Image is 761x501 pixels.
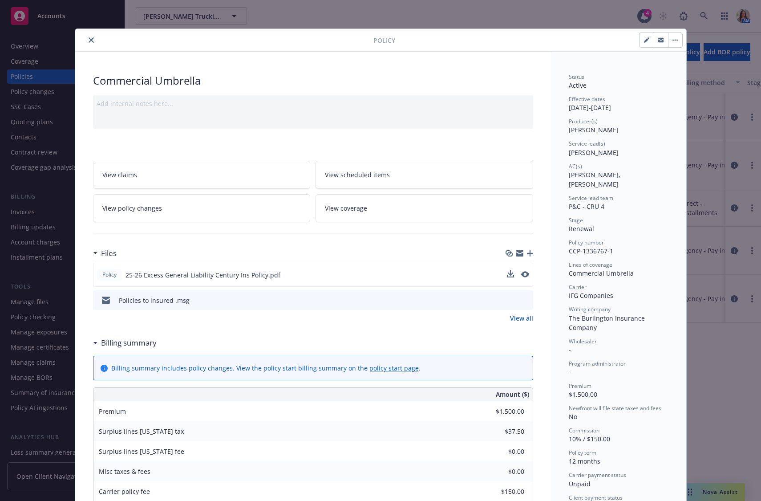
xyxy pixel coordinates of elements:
[102,170,137,179] span: View claims
[99,427,184,436] span: Surplus lines [US_STATE] tax
[569,148,619,157] span: [PERSON_NAME]
[369,364,419,372] a: policy start page
[507,270,514,277] button: download file
[125,270,280,280] span: 25-26 Excess General Liability Century Ins Policy.pdf
[569,457,600,465] span: 12 months
[373,36,395,45] span: Policy
[569,382,591,390] span: Premium
[569,360,626,367] span: Program administrator
[99,467,150,476] span: Misc taxes & fees
[316,194,533,222] a: View coverage
[93,248,117,259] div: Files
[569,449,596,456] span: Policy term
[569,404,661,412] span: Newfront will file state taxes and fees
[521,271,529,277] button: preview file
[569,305,611,313] span: Writing company
[472,405,530,418] input: 0.00
[569,81,587,90] span: Active
[569,95,605,103] span: Effective dates
[569,126,619,134] span: [PERSON_NAME]
[569,95,668,112] div: [DATE] - [DATE]
[569,216,583,224] span: Stage
[93,194,311,222] a: View policy changes
[569,194,613,202] span: Service lead team
[101,337,157,349] h3: Billing summary
[569,435,610,443] span: 10% / $150.00
[569,314,647,332] span: The Burlington Insurance Company
[569,480,591,488] span: Unpaid
[510,314,533,323] a: View all
[569,202,604,211] span: P&C - CRU 4
[496,390,529,399] span: Amount ($)
[316,161,533,189] a: View scheduled items
[569,118,598,125] span: Producer(s)
[569,291,613,300] span: IFG Companies
[569,239,604,246] span: Policy number
[569,368,571,376] span: -
[507,296,514,305] button: download file
[569,346,571,354] span: -
[101,271,118,279] span: Policy
[111,363,421,373] div: Billing summary includes policy changes. View the policy start billing summary on the .
[569,73,584,81] span: Status
[99,487,150,496] span: Carrier policy fee
[93,161,311,189] a: View claims
[569,171,622,188] span: [PERSON_NAME], [PERSON_NAME]
[569,163,582,170] span: AC(s)
[99,407,126,415] span: Premium
[325,170,390,179] span: View scheduled items
[569,261,612,269] span: Lines of coverage
[97,99,530,108] div: Add internal notes here...
[472,425,530,438] input: 0.00
[472,485,530,498] input: 0.00
[99,447,184,456] span: Surplus lines [US_STATE] fee
[507,270,514,280] button: download file
[569,224,594,233] span: Renewal
[569,427,599,434] span: Commission
[93,337,157,349] div: Billing summary
[102,204,162,213] span: View policy changes
[522,296,530,305] button: preview file
[569,140,605,147] span: Service lead(s)
[101,248,117,259] h3: Files
[521,270,529,280] button: preview file
[93,73,533,88] div: Commercial Umbrella
[472,465,530,478] input: 0.00
[325,204,367,213] span: View coverage
[569,269,668,278] div: Commercial Umbrella
[472,445,530,458] input: 0.00
[119,296,190,305] div: Policies to insured .msg
[569,390,597,399] span: $1,500.00
[569,471,626,479] span: Carrier payment status
[569,283,587,291] span: Carrier
[569,412,577,421] span: No
[569,338,597,345] span: Wholesaler
[569,247,613,255] span: CCP-1336767-1
[86,35,97,45] button: close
